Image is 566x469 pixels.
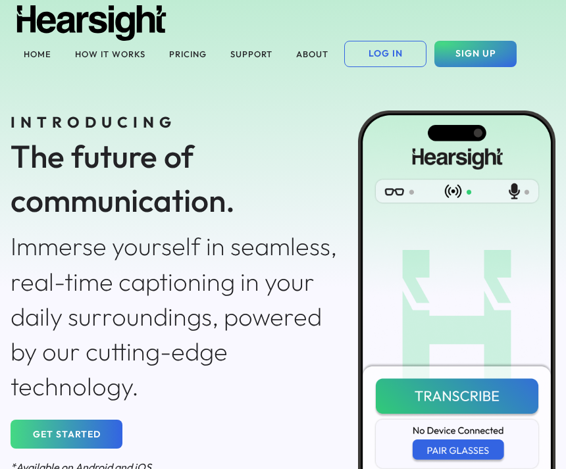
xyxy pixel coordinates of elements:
[161,41,215,67] button: PRICING
[288,41,336,67] button: ABOUT
[222,41,280,67] button: SUPPORT
[11,112,337,133] div: INTRODUCING
[434,41,517,67] button: SIGN UP
[11,134,337,222] div: The future of communication.
[11,229,337,404] div: Immerse yourself in seamless, real-time captioning in your daily surroundings, powered by our cut...
[11,420,122,449] button: GET STARTED
[67,41,153,67] button: HOW IT WORKS
[344,41,426,67] button: LOG IN
[16,41,59,67] button: HOME
[16,5,167,41] img: Hearsight logo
